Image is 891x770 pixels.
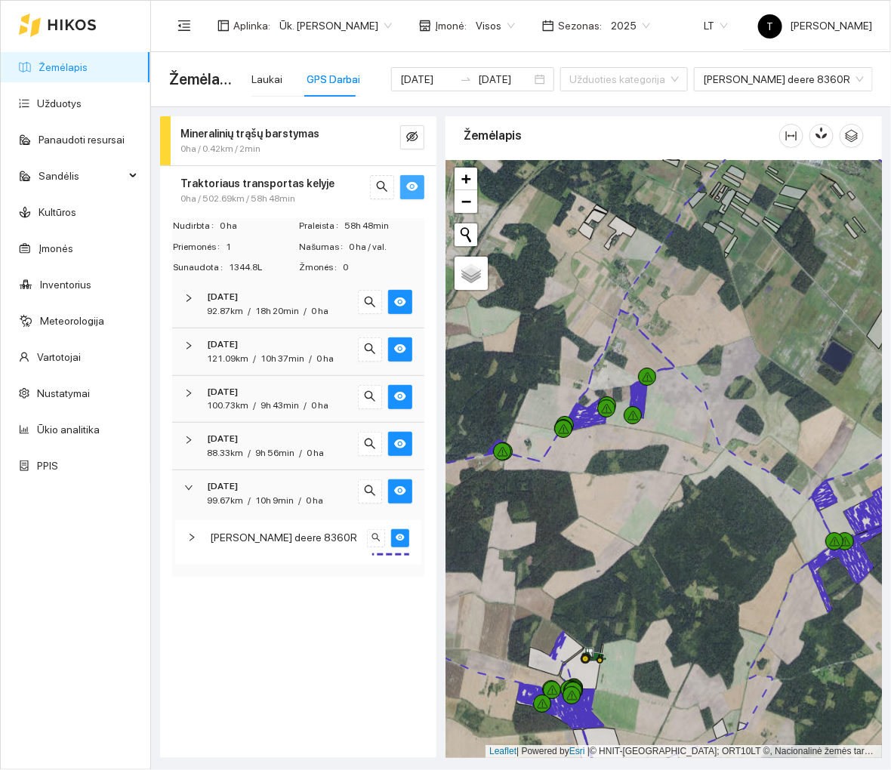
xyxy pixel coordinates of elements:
[172,376,424,423] div: [DATE]100.73km/9h 43min/0 hasearcheye
[217,20,230,32] span: layout
[406,180,418,195] span: eye
[207,433,238,444] strong: [DATE]
[39,242,73,254] a: Įmonės
[558,17,602,34] span: Sezonas :
[255,495,294,506] span: 10h 9min
[180,142,261,156] span: 0ha / 0.42km / 2min
[261,353,304,364] span: 10h 37min
[207,339,238,350] strong: [DATE]
[279,14,392,37] span: Ūk. Sigitas Krivickas
[367,529,385,547] button: search
[184,389,193,398] span: right
[39,61,88,73] a: Žemėlapis
[372,533,381,544] span: search
[364,343,376,357] span: search
[460,73,472,85] span: to
[180,128,319,140] strong: Mineralinių trąšų barstymas
[460,73,472,85] span: swap-right
[779,124,803,148] button: column-width
[455,257,488,290] a: Layers
[767,14,774,38] span: T
[394,296,406,310] span: eye
[184,483,193,492] span: right
[587,746,590,756] span: |
[358,290,382,314] button: search
[229,260,298,275] span: 1344.8L
[173,260,229,275] span: Sunaudota
[207,306,243,316] span: 92.87km
[307,448,324,458] span: 0 ha
[37,423,100,436] a: Ūkio analitika
[169,67,233,91] span: Žemėlapis
[184,294,193,303] span: right
[316,353,334,364] span: 0 ha
[343,260,424,275] span: 0
[40,315,104,327] a: Meteorologija
[370,175,394,199] button: search
[37,97,82,109] a: Užduotys
[307,71,360,88] div: GPS Darbai
[391,529,409,547] button: eye
[358,479,382,504] button: search
[406,131,418,145] span: eye-invisible
[704,14,728,37] span: LT
[400,175,424,199] button: eye
[455,223,477,246] button: Initiate a new search
[299,260,343,275] span: Žmonės
[261,400,299,411] span: 9h 43min
[364,438,376,452] span: search
[489,746,516,756] a: Leaflet
[299,448,302,458] span: /
[172,470,424,517] div: [DATE]99.67km/10h 9min/0 hasearcheye
[298,495,301,506] span: /
[358,432,382,456] button: search
[172,281,424,328] div: [DATE]92.87km/18h 20min/0 hasearcheye
[455,190,477,213] a: Zoom out
[177,19,191,32] span: menu-fold
[306,495,323,506] span: 0 ha
[569,746,585,756] a: Esri
[173,240,226,254] span: Priemonės
[464,114,779,157] div: Žemėlapis
[304,400,307,411] span: /
[388,290,412,314] button: eye
[388,479,412,504] button: eye
[210,529,357,546] span: [PERSON_NAME] deere 8360R
[478,71,532,88] input: Pabaigos data
[311,306,328,316] span: 0 ha
[207,353,248,364] span: 121.09km
[40,279,91,291] a: Inventorius
[255,448,294,458] span: 9h 56min
[37,387,90,399] a: Nustatymai
[758,20,872,32] span: [PERSON_NAME]
[226,240,298,254] span: 1
[39,161,125,191] span: Sandėlis
[175,520,421,565] div: [PERSON_NAME] deere 8360Rsearcheye
[611,14,650,37] span: 2025
[37,460,58,472] a: PPIS
[180,177,335,189] strong: Traktoriaus transportas kelyje
[39,206,76,218] a: Kultūros
[364,390,376,405] span: search
[233,17,270,34] span: Aplinka :
[388,385,412,409] button: eye
[394,485,406,499] span: eye
[394,343,406,357] span: eye
[255,306,299,316] span: 18h 20min
[461,192,471,211] span: −
[160,116,436,165] div: Mineralinių trąšų barstymas0ha / 0.42km / 2mineye-invisible
[349,240,424,254] span: 0 ha / val.
[388,432,412,456] button: eye
[207,291,238,302] strong: [DATE]
[358,337,382,362] button: search
[703,68,864,91] span: John deere 8360R
[400,125,424,149] button: eye-invisible
[169,11,199,41] button: menu-fold
[311,400,328,411] span: 0 ha
[309,353,312,364] span: /
[400,71,454,88] input: Pradžios data
[358,385,382,409] button: search
[160,166,436,215] div: Traktoriaus transportas kelyje0ha / 502.69km / 58h 48minsearcheye
[394,390,406,405] span: eye
[299,240,349,254] span: Našumas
